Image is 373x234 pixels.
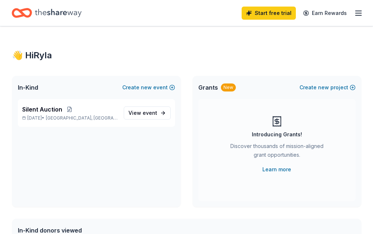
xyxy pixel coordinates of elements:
span: [GEOGRAPHIC_DATA], [GEOGRAPHIC_DATA] [46,115,118,121]
span: View [128,109,157,117]
button: Createnewevent [122,83,175,92]
span: new [318,83,329,92]
a: Earn Rewards [299,7,351,20]
div: 👋 Hi Ryla [12,50,361,61]
a: Learn more [262,165,291,174]
button: Createnewproject [299,83,356,92]
div: New [221,83,236,91]
span: event [143,110,157,116]
a: Start free trial [242,7,296,20]
span: new [141,83,152,92]
p: [DATE] • [22,115,118,121]
div: Discover thousands of mission-aligned grant opportunities. [227,142,326,162]
span: In-Kind [18,83,38,92]
div: Introducing Grants! [252,130,302,139]
a: Home [12,4,82,22]
span: Silent Auction [22,105,62,114]
a: View event [124,106,171,120]
span: Grants [198,83,218,92]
